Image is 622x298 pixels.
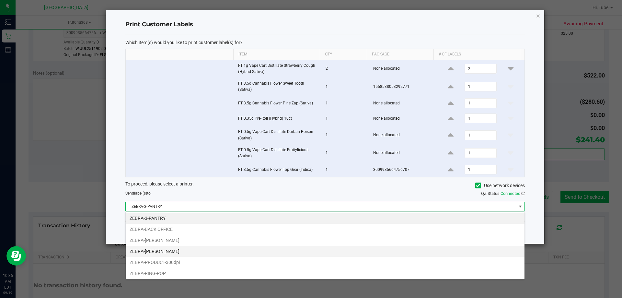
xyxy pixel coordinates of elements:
td: FT 3.5g Cannabis Flower Top Gear (Indica) [234,162,322,177]
td: FT 0.5g Vape Cart Distillate Durban Poison (Sativa) [234,126,322,144]
th: Item [233,49,320,60]
td: FT 3.5g Cannabis Flower Pine Zap (Sativa) [234,96,322,111]
li: ZEBRA-RING-POP [126,268,524,279]
label: Use network devices [475,182,525,189]
td: FT 0.35g Pre-Roll (Hybrid) 10ct [234,111,322,126]
td: 3009935664756707 [369,162,437,177]
td: None allocated [369,126,437,144]
td: 1 [322,111,369,126]
td: FT 3.5g Cannabis Flower Sweet Tooth (Sativa) [234,78,322,96]
td: 1 [322,78,369,96]
td: None allocated [369,60,437,78]
span: Connected [501,191,520,196]
iframe: Resource center [6,246,26,266]
li: ZEBRA-3-PANTRY [126,213,524,224]
td: None allocated [369,96,437,111]
span: label(s) [134,191,147,196]
td: 1 [322,96,369,111]
td: None allocated [369,111,437,126]
div: To proceed, please select a printer. [121,181,530,190]
td: 1558538053292771 [369,78,437,96]
td: 2 [322,60,369,78]
li: ZEBRA-PRODUCT-300dpi [126,257,524,268]
td: 1 [322,126,369,144]
span: Send to: [125,191,152,196]
td: None allocated [369,144,437,162]
p: Which item(s) would you like to print customer label(s) for? [125,40,525,45]
span: QZ Status: [481,191,525,196]
th: Package [367,49,433,60]
td: 1 [322,144,369,162]
td: FT 1g Vape Cart Distillate Strawberry Cough (Hybrid-Sativa) [234,60,322,78]
li: ZEBRA-BACK OFFICE [126,224,524,235]
td: FT 0.5g Vape Cart Distillate Fruitylicious (Sativa) [234,144,322,162]
li: ZEBRA-[PERSON_NAME] [126,235,524,246]
td: 1 [322,162,369,177]
th: Qty [320,49,367,60]
li: ZEBRA-[PERSON_NAME] [126,246,524,257]
h4: Print Customer Labels [125,20,525,29]
span: ZEBRA-3-PANTRY [126,202,516,211]
th: # of labels [433,49,520,60]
